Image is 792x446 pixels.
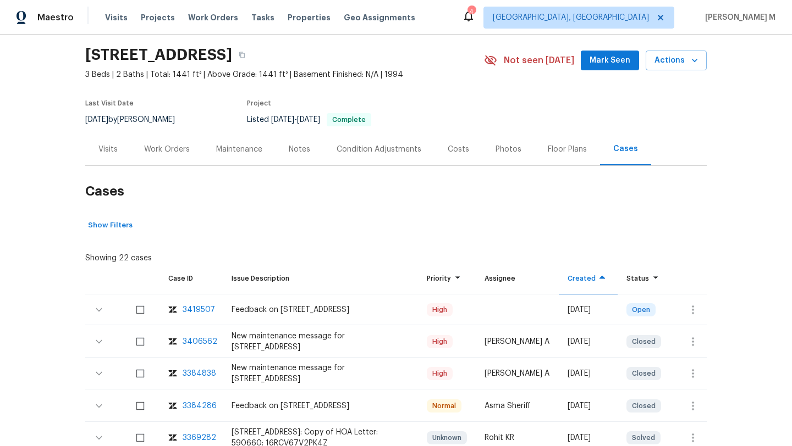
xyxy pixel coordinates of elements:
[85,69,484,80] span: 3 Beds | 2 Baths | Total: 1441 ft² | Above Grade: 1441 ft² | Basement Finished: N/A | 1994
[271,116,320,124] span: -
[183,304,215,315] div: 3419507
[428,400,460,411] span: Normal
[183,336,217,347] div: 3406562
[485,273,550,284] div: Assignee
[183,368,216,379] div: 3384838
[628,368,660,379] span: Closed
[168,368,177,379] img: zendesk-icon
[485,432,550,443] div: Rohit KR
[496,144,521,155] div: Photos
[85,100,134,107] span: Last Visit Date
[168,273,214,284] div: Case ID
[628,432,659,443] span: Solved
[428,336,452,347] span: High
[85,166,707,217] h2: Cases
[654,54,698,68] span: Actions
[568,304,609,315] div: [DATE]
[485,400,550,411] div: Asma Sheriff
[232,331,409,353] div: New maintenance message for [STREET_ADDRESS]
[568,432,609,443] div: [DATE]
[628,400,660,411] span: Closed
[168,432,177,443] img: zendesk-icon
[232,273,409,284] div: Issue Description
[493,12,649,23] span: [GEOGRAPHIC_DATA], [GEOGRAPHIC_DATA]
[646,51,707,71] button: Actions
[232,400,409,411] div: Feedback on [STREET_ADDRESS]
[144,144,190,155] div: Work Orders
[448,144,469,155] div: Costs
[271,116,294,124] span: [DATE]
[88,219,133,232] span: Show Filters
[568,368,609,379] div: [DATE]
[628,304,654,315] span: Open
[427,273,467,284] div: Priority
[85,248,152,264] div: Showing 22 cases
[168,336,177,347] img: zendesk-icon
[428,304,452,315] span: High
[168,304,214,315] a: zendesk-icon3419507
[590,54,630,68] span: Mark Seen
[247,116,371,124] span: Listed
[168,400,214,411] a: zendesk-icon3384286
[216,144,262,155] div: Maintenance
[485,336,550,347] div: [PERSON_NAME] A
[251,14,274,21] span: Tasks
[168,400,177,411] img: zendesk-icon
[168,304,177,315] img: zendesk-icon
[548,144,587,155] div: Floor Plans
[568,273,609,284] div: Created
[328,116,370,123] span: Complete
[337,144,421,155] div: Condition Adjustments
[613,143,638,154] div: Cases
[581,51,639,71] button: Mark Seen
[504,55,574,66] span: Not seen [DATE]
[168,336,214,347] a: zendesk-icon3406562
[105,12,128,23] span: Visits
[626,273,662,284] div: Status
[183,432,216,443] div: 3369282
[289,144,310,155] div: Notes
[288,12,331,23] span: Properties
[344,12,415,23] span: Geo Assignments
[468,7,475,18] div: 4
[232,304,409,315] div: Feedback on [STREET_ADDRESS]
[168,368,214,379] a: zendesk-icon3384838
[232,363,409,384] div: New maintenance message for [STREET_ADDRESS]
[247,100,271,107] span: Project
[568,336,609,347] div: [DATE]
[701,12,776,23] span: [PERSON_NAME] M
[85,49,232,60] h2: [STREET_ADDRESS]
[168,432,214,443] a: zendesk-icon3369282
[428,368,452,379] span: High
[428,432,466,443] span: Unknown
[85,116,108,124] span: [DATE]
[628,336,660,347] span: Closed
[85,113,188,126] div: by [PERSON_NAME]
[568,400,609,411] div: [DATE]
[297,116,320,124] span: [DATE]
[183,400,217,411] div: 3384286
[141,12,175,23] span: Projects
[37,12,74,23] span: Maestro
[188,12,238,23] span: Work Orders
[98,144,118,155] div: Visits
[85,217,135,234] button: Show Filters
[485,368,550,379] div: [PERSON_NAME] A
